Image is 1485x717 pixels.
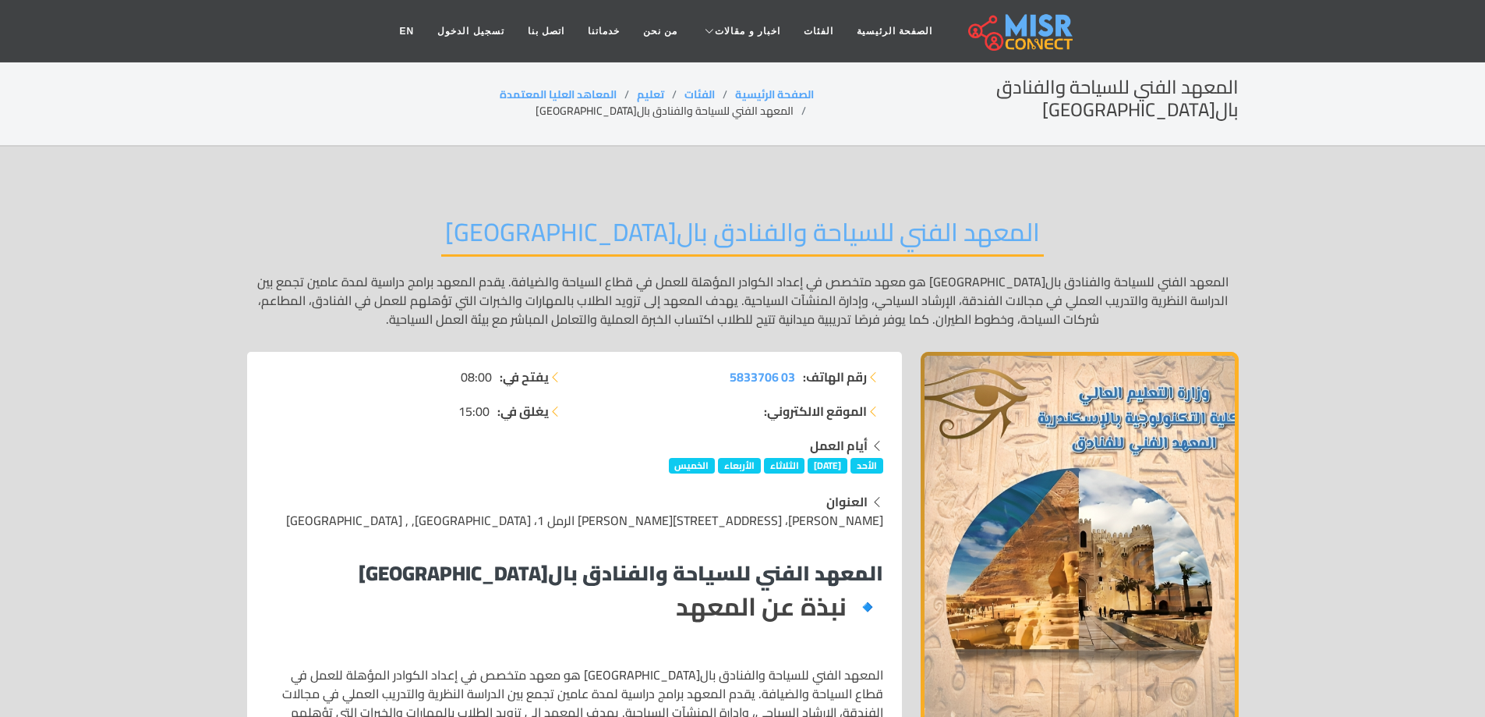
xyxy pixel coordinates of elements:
[735,84,814,105] a: الصفحة الرئيسية
[730,367,795,386] a: 03 5833706
[388,16,426,46] a: EN
[715,24,780,38] span: اخبار و مقالات
[764,402,867,421] strong: الموقع الالكتروني:
[684,84,715,105] a: الفئات
[814,76,1238,122] h2: المعهد الفني للسياحة والفنادق بال[GEOGRAPHIC_DATA]
[458,402,490,421] span: 15:00
[576,16,631,46] a: خدماتنا
[461,367,492,386] span: 08:00
[803,367,867,386] strong: رقم الهاتف:
[730,365,795,389] span: 03 5833706
[764,458,805,474] span: الثلاثاء
[968,12,1073,51] img: main.misr_connect
[500,84,617,105] a: المعاهد العليا المعتمدة
[631,16,689,46] a: من نحن
[247,272,1239,328] p: المعهد الفني للسياحة والفنادق بال[GEOGRAPHIC_DATA] هو معهد متخصص في إعداد الكوادر المؤهلة للعمل ف...
[808,458,847,474] span: [DATE]
[516,16,576,46] a: اتصل بنا
[359,554,883,592] strong: المعهد الفني للسياحة والفنادق بال[GEOGRAPHIC_DATA]
[845,16,944,46] a: الصفحة الرئيسية
[826,490,868,513] strong: العنوان
[676,583,883,630] strong: 🔹 نبذة عن المعهد
[500,367,549,386] strong: يفتح في:
[850,458,883,474] span: الأحد
[286,509,883,532] span: [PERSON_NAME]، [STREET_ADDRESS][PERSON_NAME] الرمل 1، [GEOGRAPHIC_DATA], , [GEOGRAPHIC_DATA]
[792,16,845,46] a: الفئات
[689,16,792,46] a: اخبار و مقالات
[637,84,664,105] a: تعليم
[718,458,761,474] span: الأربعاء
[810,434,868,457] strong: أيام العمل
[441,217,1044,257] h2: المعهد الفني للسياحة والفنادق بال[GEOGRAPHIC_DATA]
[497,402,549,421] strong: يغلق في:
[426,16,515,46] a: تسجيل الدخول
[536,103,814,119] li: المعهد الفني للسياحة والفنادق بال[GEOGRAPHIC_DATA]
[669,458,716,474] span: الخميس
